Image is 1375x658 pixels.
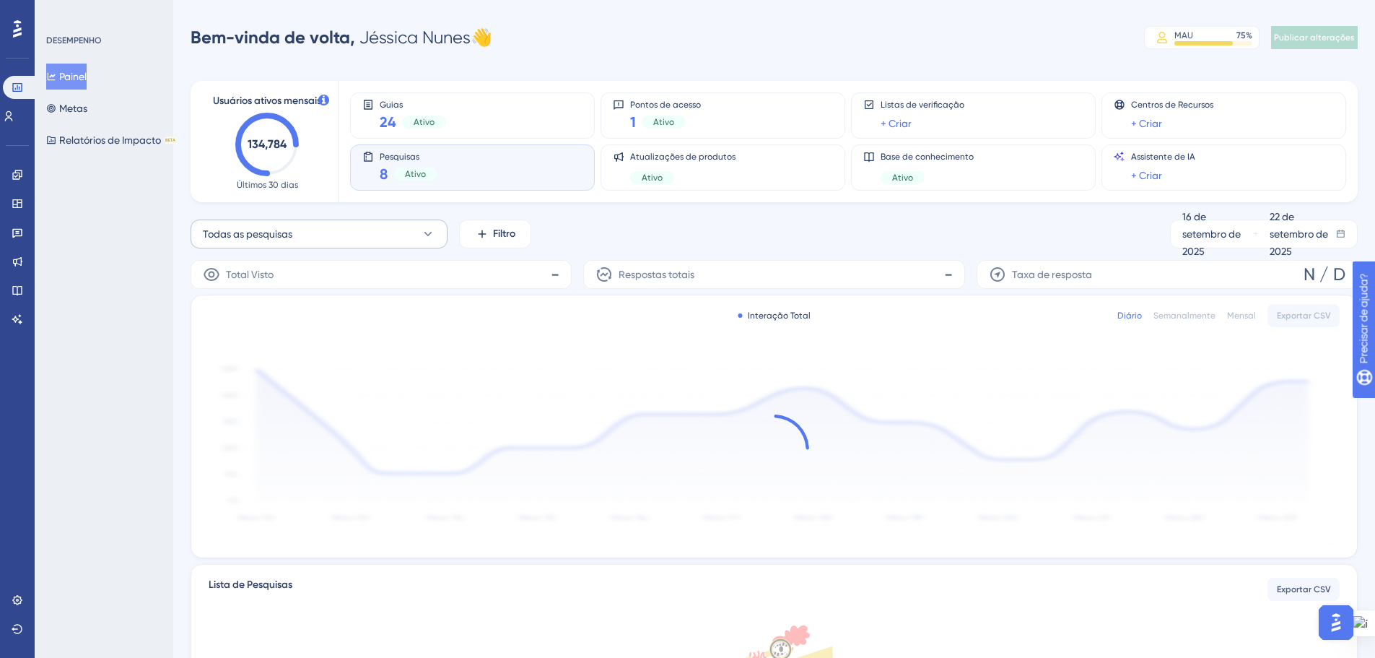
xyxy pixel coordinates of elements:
[1131,170,1162,181] font: + Criar
[1182,211,1241,257] font: 16 de setembro de 2025
[881,118,912,129] font: + Criar
[237,180,298,190] font: Últimos 30 dias
[619,269,694,280] font: Respostas totais
[46,64,87,90] button: Painel
[380,100,403,110] font: Guias
[1131,118,1162,129] font: + Criar
[1267,578,1340,601] button: Exportar CSV
[380,113,396,131] font: 24
[630,100,701,110] font: Pontos de acesso
[1117,311,1142,321] font: Diário
[191,27,355,48] font: Bem-vinda de volta,
[165,137,175,142] font: BETA
[881,152,974,162] font: Base de conhecimento
[1267,304,1340,327] button: Exportar CSV
[748,311,811,321] font: Interação Total
[1277,584,1331,594] font: Exportar CSV
[59,103,87,114] font: Metas
[380,152,419,162] font: Pesquisas
[892,173,913,183] font: Ativo
[1277,311,1331,321] font: Exportar CSV
[471,27,492,48] font: 👋
[414,117,435,127] font: Ativo
[191,220,448,248] button: Todas as pesquisas
[1174,30,1193,40] font: MAU
[944,264,953,285] font: -
[493,228,515,240] font: Filtro
[1304,264,1345,285] font: N / D
[1314,601,1358,644] iframe: Iniciador do Assistente de IA do UserGuiding
[59,134,161,146] font: Relatórios de Impacto
[213,95,321,107] font: Usuários ativos mensais
[46,35,102,46] font: DESEMPENHO
[1271,26,1358,49] button: Publicar alterações
[46,95,87,121] button: Metas
[1274,33,1355,43] font: Publicar alterações
[459,220,531,248] button: Filtro
[34,7,124,17] font: Precisar de ajuda?
[630,152,735,162] font: Atualizações de produtos
[359,27,471,48] font: Jéssica Nunes
[1131,100,1213,110] font: Centros de Recursos
[59,71,87,82] font: Painel
[405,169,426,179] font: Ativo
[248,137,287,151] text: 134,784
[881,100,964,110] font: Listas de verificação
[551,264,559,285] font: -
[46,127,177,153] button: Relatórios de ImpactoBETA
[380,165,388,183] font: 8
[642,173,663,183] font: Ativo
[226,269,274,280] font: Total Visto
[1227,311,1256,321] font: Mensal
[1246,30,1252,40] font: %
[1236,30,1246,40] font: 75
[1270,211,1328,257] font: 22 de setembro de 2025
[1153,311,1215,321] font: Semanalmente
[203,228,292,240] font: Todas as pesquisas
[209,579,292,591] font: Lista de Pesquisas
[1131,152,1195,162] font: Assistente de IA
[1012,269,1092,280] font: Taxa de resposta
[630,113,636,131] font: 1
[653,117,674,127] font: Ativo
